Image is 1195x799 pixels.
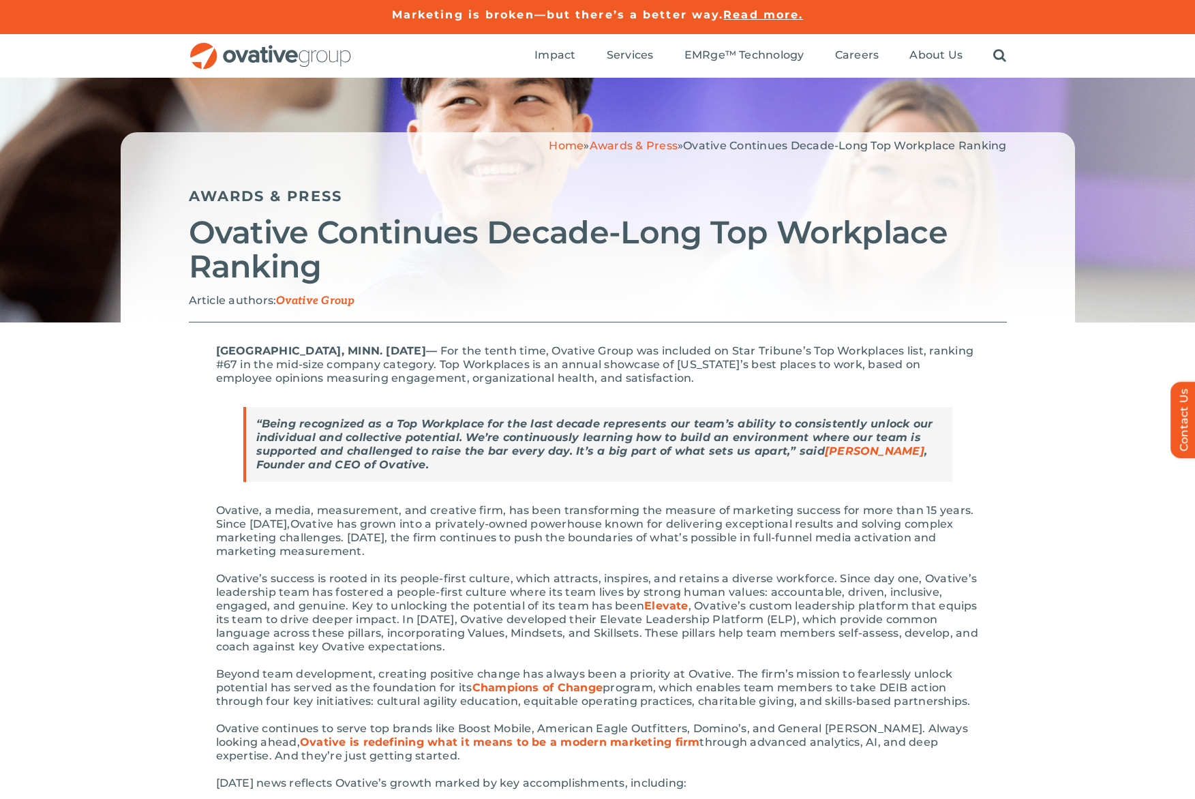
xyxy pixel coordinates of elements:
a: About Us [909,48,963,63]
a: Elevate [644,599,689,612]
span: Careers [835,48,879,62]
span: Ovative, a media, measurement, and creative fir [216,504,491,517]
span: Ovative Group [276,295,354,307]
span: About Us [909,48,963,62]
a: OG_Full_horizontal_RGB [189,41,352,54]
a: Marketing is broken—but there’s a better way. [392,8,724,21]
span: through advanced analytics, AI, and deep expertise. And they’re just getting started. [216,736,939,762]
a: Champions of Change [472,681,603,694]
a: [PERSON_NAME] [825,444,924,457]
span: EMRge™ Technology [684,48,804,62]
a: Read more. [723,8,803,21]
span: Ovative’s success is rooted in its people-first culture, which attracts, inspires, and retains a ... [216,572,978,612]
a: Ovative is redefining what it means to be a modern marketing firm [300,736,700,749]
a: Impact [534,48,575,63]
a: Search [993,48,1006,63]
span: Ovative Continues Decade-Long Top Workplace Ranking [683,139,1006,152]
p: Article authors: [189,294,1007,308]
span: m, has been transforming the measure of marketing success for more than 15 years. Since [DATE], [216,504,974,530]
a: Awards & Press [189,187,342,205]
h2: Ovative Continues Decade-Long Top Workplace Ranking [189,215,1007,284]
strong: “Being recognized as a Top Workplace for the last decade represents our team’s ability to consist... [256,417,933,471]
span: , Ovative’s custom leadership platform that equips its team to drive deeper impact. In [DATE], Ov... [216,599,978,653]
span: program, which enables team members to take DEIB action through four key initiatives: cultural ag... [216,681,971,708]
span: Ovative continues to serve top brands like Boost Mobile, American Eagle Outfitters, Domino’s, and... [216,722,968,749]
a: Careers [835,48,879,63]
span: –– [426,344,437,357]
span: For the te [440,344,496,357]
span: Ovative has grown into a privately-owned powerhouse known for delivering exceptional results and ... [216,517,954,558]
span: [GEOGRAPHIC_DATA], MINN. [DATE] [216,344,426,357]
a: EMRge™ Technology [684,48,804,63]
nav: Menu [534,34,1006,78]
span: Beyond team development, creating positive change has always been a priority at Ovative. The firm... [216,667,953,694]
span: Services [607,48,654,62]
a: Awards & Press [590,139,678,152]
span: Impact [534,48,575,62]
span: » » [549,139,1006,152]
a: Services [607,48,654,63]
span: nth time, Ovative Group was included on Star Tribune’s Top Workplaces list, ranking #67 in the mi... [216,344,974,385]
a: Home [549,139,584,152]
span: [DATE] news reflects Ovative’s growth marked by key accomplishments, including: [216,777,687,789]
